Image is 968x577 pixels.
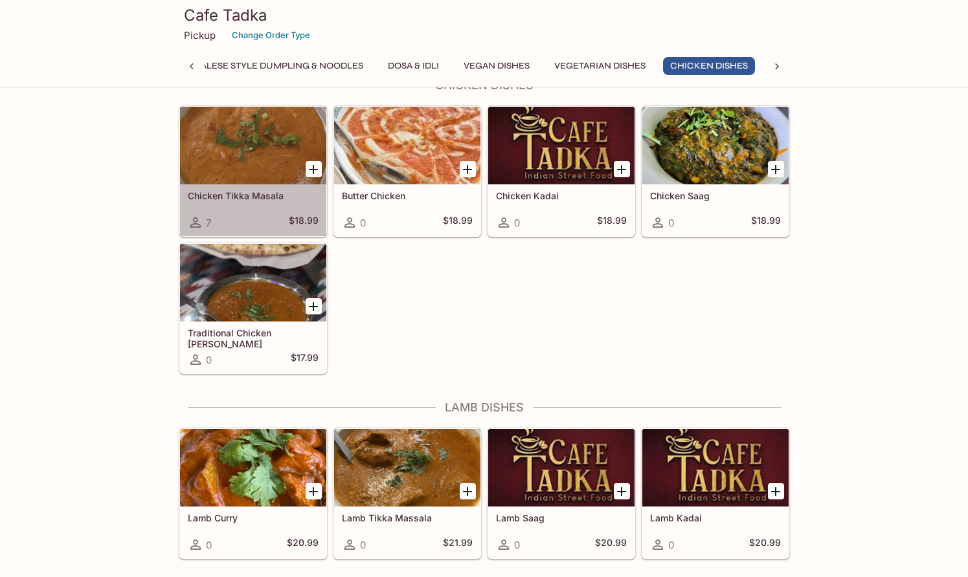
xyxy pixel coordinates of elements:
div: Lamb Tikka Massala [334,429,480,506]
span: 0 [206,539,212,551]
h5: Lamb Saag [496,512,627,523]
h5: $18.99 [289,215,319,230]
span: 0 [206,354,212,366]
p: Pickup [184,29,216,41]
span: 7 [206,217,211,229]
a: Chicken Tikka Masala7$18.99 [179,106,327,237]
h5: Lamb Curry [188,512,319,523]
a: Traditional Chicken [PERSON_NAME]0$17.99 [179,243,327,374]
button: Momo Nepalese Style Dumpling & Noodles [142,57,370,75]
h5: $20.99 [595,537,627,552]
a: Chicken Kadai0$18.99 [488,106,635,237]
a: Lamb Kadai0$20.99 [642,428,789,559]
h5: Chicken Tikka Masala [188,190,319,201]
span: 0 [668,217,674,229]
a: Lamb Saag0$20.99 [488,428,635,559]
div: Lamb Kadai [642,429,789,506]
h5: Lamb Kadai [650,512,781,523]
h5: Chicken Kadai [496,190,627,201]
button: Add Lamb Curry [306,483,322,499]
button: Add Lamb Kadai [768,483,784,499]
div: Chicken Tikka Masala [180,107,326,184]
h5: Butter Chicken [342,190,473,201]
h5: Lamb Tikka Massala [342,512,473,523]
a: Lamb Curry0$20.99 [179,428,327,559]
h5: $18.99 [597,215,627,230]
h5: $20.99 [287,537,319,552]
h5: $18.99 [443,215,473,230]
h5: $18.99 [751,215,781,230]
button: Add Butter Chicken [460,161,476,177]
span: 0 [514,539,520,551]
button: Add Chicken Tikka Masala [306,161,322,177]
h5: $17.99 [291,352,319,367]
h5: $21.99 [443,537,473,552]
button: Change Order Type [226,25,316,45]
button: Vegetarian Dishes [547,57,653,75]
div: Chicken Kadai [488,107,635,184]
a: Butter Chicken0$18.99 [333,106,481,237]
button: Dosa & Idli [381,57,446,75]
button: Chicken Dishes [663,57,755,75]
h5: Traditional Chicken [PERSON_NAME] [188,327,319,349]
h5: Chicken Saag [650,190,781,201]
button: Add Traditional Chicken Curry [306,298,322,314]
button: Add Lamb Tikka Massala [460,483,476,499]
button: Add Chicken Kadai [614,161,630,177]
a: Lamb Tikka Massala0$21.99 [333,428,481,559]
div: Lamb Curry [180,429,326,506]
h5: $20.99 [749,537,781,552]
button: Vegan Dishes [456,57,537,75]
h4: Lamb Dishes [179,400,790,415]
div: Butter Chicken [334,107,480,184]
span: 0 [514,217,520,229]
span: 0 [360,539,366,551]
div: Traditional Chicken Curry [180,244,326,321]
button: Add Chicken Saag [768,161,784,177]
span: 0 [668,539,674,551]
div: Lamb Saag [488,429,635,506]
a: Chicken Saag0$18.99 [642,106,789,237]
h3: Cafe Tadka [184,5,785,25]
button: Add Lamb Saag [614,483,630,499]
span: 0 [360,217,366,229]
div: Chicken Saag [642,107,789,184]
